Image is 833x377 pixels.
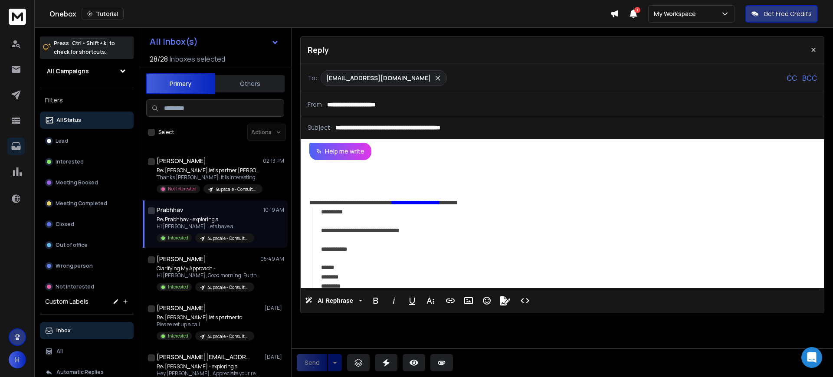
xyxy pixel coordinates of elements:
[260,256,284,262] p: 05:49 AM
[157,272,261,279] p: Hi [PERSON_NAME], Good morning. Further
[157,321,254,328] p: Please set up a call
[497,292,513,309] button: Signature
[308,123,332,132] p: Subject:
[40,195,134,212] button: Meeting Completed
[170,54,225,64] h3: Inboxes selected
[157,314,254,321] p: Re: [PERSON_NAME] let’s partner to
[265,354,284,361] p: [DATE]
[157,223,254,230] p: Hi [PERSON_NAME] Lets have a
[158,129,174,136] label: Select
[40,236,134,254] button: Out of office
[143,33,286,50] button: All Inbox(s)
[157,167,261,174] p: Re: [PERSON_NAME] let’s partner [PERSON_NAME]
[308,74,317,82] p: To:
[764,10,812,18] p: Get Free Credits
[47,67,89,75] h1: All Campaigns
[308,100,324,109] p: From:
[56,179,98,186] p: Meeting Booked
[168,186,197,192] p: Not Interested
[56,283,94,290] p: Not Interested
[168,235,188,241] p: Interested
[40,216,134,233] button: Closed
[56,369,104,376] p: Automatic Replies
[517,292,533,309] button: Code View
[303,292,364,309] button: AI Rephrase
[40,62,134,80] button: All Campaigns
[263,207,284,213] p: 10:19 AM
[216,186,257,193] p: 4upscale - Consultant - 1
[207,333,249,340] p: 4upscale - Consultant - 1
[56,117,81,124] p: All Status
[40,343,134,360] button: All
[460,292,477,309] button: Insert Image (Ctrl+P)
[40,111,134,129] button: All Status
[56,221,74,228] p: Closed
[801,347,822,368] div: Open Intercom Messenger
[168,333,188,339] p: Interested
[802,73,817,83] p: BCC
[40,322,134,339] button: Inbox
[386,292,402,309] button: Italic (Ctrl+I)
[634,7,640,13] span: 1
[157,206,183,214] h1: Prabhhav
[157,363,261,370] p: Re: [PERSON_NAME] - exploring a
[157,265,261,272] p: Clarifying My Approach -
[71,38,108,48] span: Ctrl + Shift + k
[308,44,329,56] p: Reply
[40,94,134,106] h3: Filters
[215,74,285,93] button: Others
[56,200,107,207] p: Meeting Completed
[326,74,431,82] p: [EMAIL_ADDRESS][DOMAIN_NAME]
[49,8,610,20] div: Onebox
[56,327,71,334] p: Inbox
[150,54,168,64] span: 28 / 28
[442,292,459,309] button: Insert Link (Ctrl+K)
[40,278,134,295] button: Not Interested
[56,138,68,144] p: Lead
[40,132,134,150] button: Lead
[157,353,252,361] h1: [PERSON_NAME][EMAIL_ADDRESS][PERSON_NAME][DOMAIN_NAME]
[422,292,439,309] button: More Text
[404,292,420,309] button: Underline (Ctrl+U)
[45,297,89,306] h3: Custom Labels
[157,157,206,165] h1: [PERSON_NAME]
[56,158,84,165] p: Interested
[9,351,26,368] button: H
[56,242,88,249] p: Out of office
[40,257,134,275] button: Wrong person
[40,174,134,191] button: Meeting Booked
[263,157,284,164] p: 02:13 PM
[316,297,355,305] span: AI Rephrase
[787,73,797,83] p: CC
[150,37,198,46] h1: All Inbox(s)
[54,39,115,56] p: Press to check for shortcuts.
[309,143,371,160] button: Help me write
[157,370,261,377] p: Hey [PERSON_NAME], Appreciate your response! To
[157,255,206,263] h1: [PERSON_NAME]
[207,284,249,291] p: 4upscale - Consultant - 1
[56,348,63,355] p: All
[745,5,818,23] button: Get Free Credits
[56,262,93,269] p: Wrong person
[157,216,254,223] p: Re: Prabhhav - exploring a
[82,8,124,20] button: Tutorial
[146,73,215,94] button: Primary
[654,10,699,18] p: My Workspace
[367,292,384,309] button: Bold (Ctrl+B)
[157,174,261,181] p: Thanks [PERSON_NAME]. It is interesting.
[40,153,134,170] button: Interested
[479,292,495,309] button: Emoticons
[157,304,206,312] h1: [PERSON_NAME]
[168,284,188,290] p: Interested
[207,235,249,242] p: 4upscale - Consultant - 1
[265,305,284,311] p: [DATE]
